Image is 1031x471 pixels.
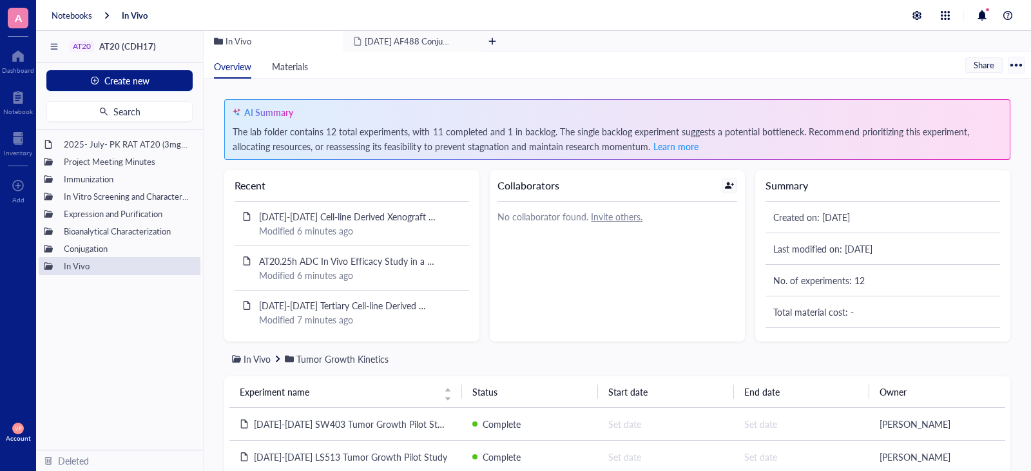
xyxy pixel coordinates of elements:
[214,60,251,73] span: Overview
[46,70,193,91] button: Create new
[483,450,521,464] div: Complete
[483,417,521,431] div: Complete
[99,40,156,52] span: AT20 (CDH17)
[3,108,33,115] div: Notebook
[742,448,860,465] div: Set date
[229,376,462,407] th: Experiment name
[296,352,389,366] div: Tumor Growth Kinetics
[58,257,195,275] div: In Vivo
[58,153,195,171] div: Project Meeting Minutes
[606,448,724,465] div: Set date
[254,450,447,463] span: [DATE]-[DATE] LS513 Tumor Growth Pilot Study
[259,210,436,237] span: [DATE]-[DATE] Cell-line Derived Xenograft (CDX) Model SNU-16
[259,268,461,282] div: Modified 6 minutes ago
[58,454,89,468] div: Deleted
[58,205,195,223] div: Expression and Purification
[497,209,737,224] div: No collaborator found.
[591,210,642,223] u: Invite others.
[58,135,195,153] div: 2025- July- PK RAT AT20 (3mg/kg; 6mg/kg & 9mg/kg)
[2,66,34,74] div: Dashboard
[259,255,436,282] span: AT20.25h ADC In Vivo Efficacy Study in a LS513 CRC CDX Model (Crown Biosciences)
[15,425,21,431] span: VP
[244,105,293,119] div: AI Summary
[46,101,193,122] button: Search
[773,242,992,256] div: Last modified on: [DATE]
[235,178,469,193] div: Recent
[259,224,461,238] div: Modified 6 minutes ago
[869,376,1005,407] th: Owner
[653,139,699,154] button: Learn more
[4,149,32,157] div: Inventory
[6,434,31,442] div: Account
[104,75,149,86] span: Create new
[598,376,734,407] th: Start date
[773,210,992,224] div: Created on: [DATE]
[965,57,1003,73] button: Share
[877,416,995,432] div: [PERSON_NAME]
[233,124,1002,154] div: The lab folder contains 12 total experiments, with 11 completed and 1 in backlog. The single back...
[244,352,271,366] div: In Vivo
[766,178,1000,193] div: Summary
[254,418,452,430] span: [DATE]-[DATE] SW403 Tumor Growth Pilot Study
[15,10,22,26] span: A
[52,10,92,21] a: Notebooks
[240,385,436,399] span: Experiment name
[742,416,860,432] div: Set date
[773,273,992,287] div: No. of experiments: 12
[58,222,195,240] div: Bioanalytical Characterization
[462,376,598,407] th: Status
[58,240,195,258] div: Conjugation
[259,299,426,326] span: [DATE]-[DATE] Tertiary Cell-line Derived Xenograft (CDX) Model SNU-16
[877,448,995,465] div: [PERSON_NAME]
[122,10,148,21] a: In Vivo
[58,170,195,188] div: Immunization
[259,312,461,327] div: Modified 7 minutes ago
[653,140,699,153] span: Learn more
[12,196,24,204] div: Add
[606,416,724,432] div: Set date
[497,178,559,193] div: Collaborators
[272,60,308,73] span: Materials
[974,59,994,71] span: Share
[113,106,140,117] span: Search
[773,305,992,319] div: Total material cost: -
[2,46,34,74] a: Dashboard
[73,42,91,51] div: AT20
[734,376,870,407] th: End date
[58,187,195,206] div: In Vitro Screening and Characterization
[4,128,32,157] a: Inventory
[3,87,33,115] a: Notebook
